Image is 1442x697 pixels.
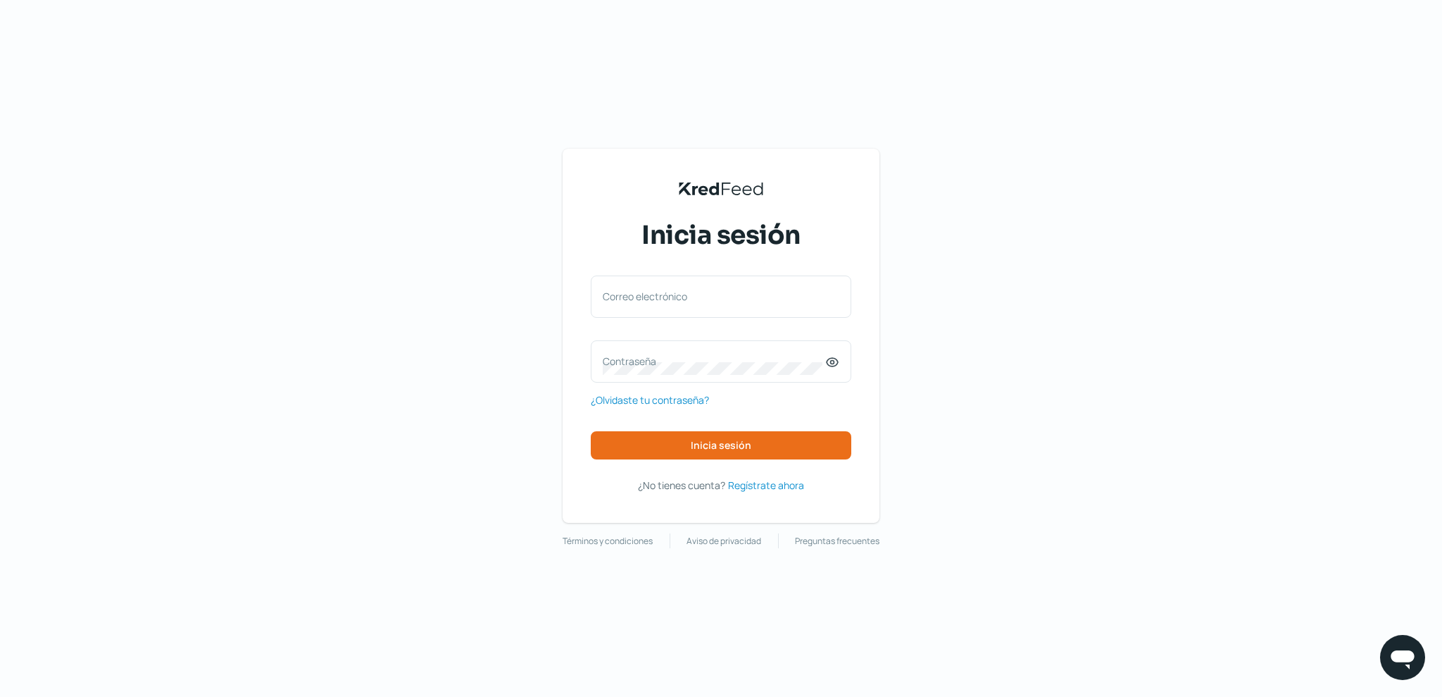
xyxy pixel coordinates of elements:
label: Contraseña [603,354,825,368]
a: Aviso de privacidad [686,533,761,549]
span: ¿No tienes cuenta? [638,479,725,492]
a: ¿Olvidaste tu contraseña? [591,391,709,409]
a: Términos y condiciones [563,533,653,549]
span: Inicia sesión [641,218,801,253]
span: Inicia sesión [691,440,751,450]
a: Regístrate ahora [728,476,804,494]
label: Correo electrónico [603,290,825,303]
a: Preguntas frecuentes [795,533,879,549]
img: chatIcon [1388,643,1417,672]
button: Inicia sesión [591,431,851,459]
